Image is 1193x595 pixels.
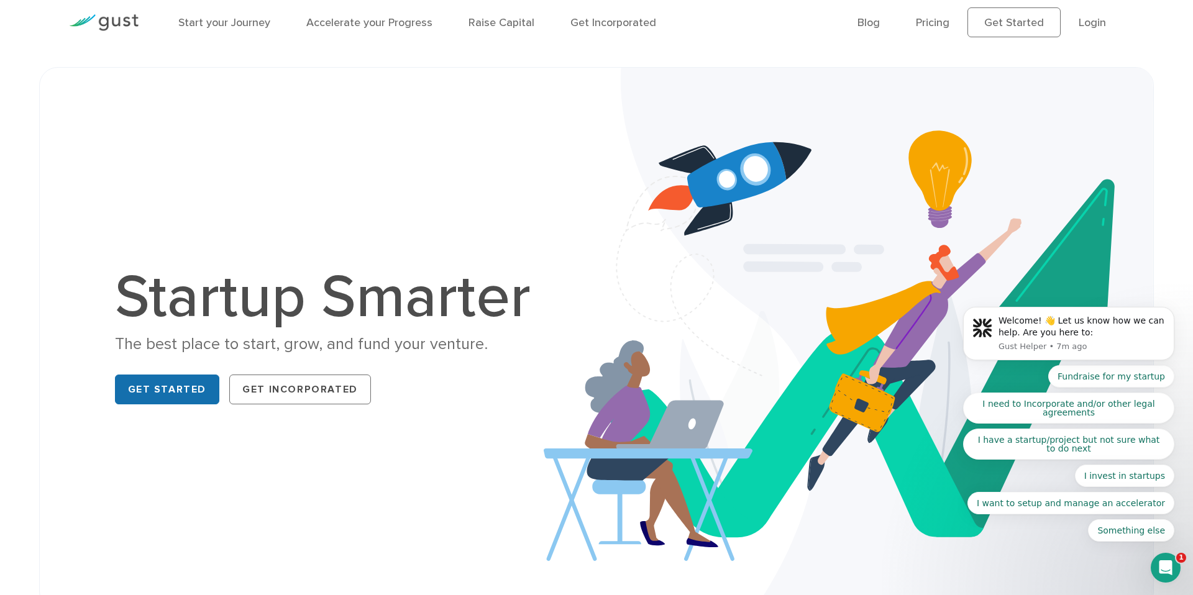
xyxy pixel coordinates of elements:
div: The best place to start, grow, and fund your venture. [115,334,544,355]
div: Sohbet Aracı [980,461,1193,595]
a: Get Started [115,375,220,404]
a: Pricing [916,16,949,29]
a: Raise Capital [469,16,534,29]
iframe: Intercom notifications message [944,112,1193,561]
h1: Startup Smarter [115,268,544,327]
a: Get Incorporated [570,16,656,29]
a: Blog [857,16,880,29]
a: Get Incorporated [229,375,371,404]
a: Get Started [967,7,1061,37]
a: Login [1079,16,1106,29]
a: Accelerate your Progress [306,16,432,29]
a: Start your Journey [178,16,270,29]
img: Gust Logo [69,14,139,31]
iframe: Chat Widget [980,461,1193,595]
